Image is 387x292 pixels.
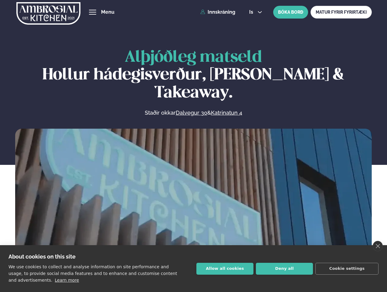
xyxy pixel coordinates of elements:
button: is [244,10,267,15]
p: Staðir okkar & [79,109,308,116]
a: Innskráning [200,9,235,15]
a: close [373,241,383,251]
button: Cookie settings [315,263,379,275]
a: MATUR FYRIR FYRIRTÆKI [311,6,372,19]
h1: Hollur hádegisverður, [PERSON_NAME] & Takeaway. [15,49,372,102]
button: Allow all cookies [196,263,253,275]
span: Alþjóðleg matseld [125,50,262,65]
span: is [249,10,255,15]
strong: About cookies on this site [8,253,76,260]
button: hamburger [89,9,96,16]
a: Dalvegur 30 [176,109,207,116]
button: Deny all [256,263,313,275]
a: Katrinatun 4 [211,109,242,116]
a: Learn more [55,278,79,283]
img: logo [16,1,80,26]
p: We use cookies to collect and analyse information on site performance and usage, to provide socia... [8,264,177,283]
button: BÓKA BORÐ [273,6,308,19]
